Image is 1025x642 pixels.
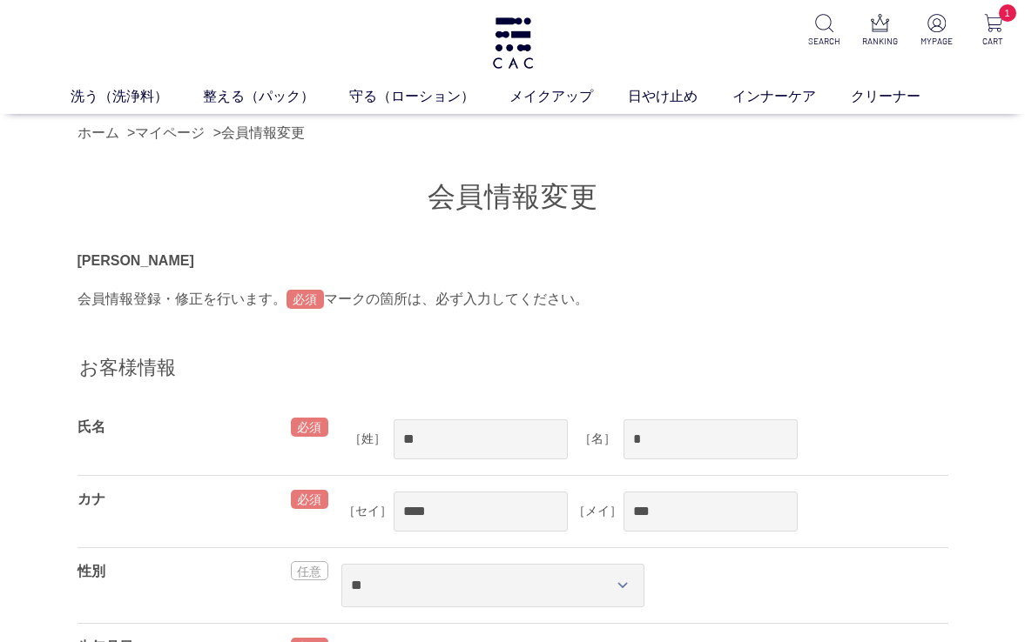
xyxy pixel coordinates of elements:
p: RANKING [862,35,898,48]
li: > [127,123,209,144]
a: 日やけ止め [628,86,732,107]
p: MYPAGE [919,35,954,48]
a: 洗う（洗浄料） [71,86,203,107]
h1: 会員情報変更 [78,178,948,216]
a: マイページ [135,125,205,140]
a: メイクアップ [509,86,628,107]
label: ［メイ］ [571,503,624,520]
a: 1 CART [975,14,1011,48]
p: お客様情報 [78,353,948,386]
li: > [213,123,309,144]
a: 会員情報変更 [221,125,305,140]
a: MYPAGE [919,14,954,48]
a: SEARCH [806,14,842,48]
label: カナ [78,492,105,506]
a: 守る（ローション） [349,86,509,107]
img: logo [490,17,536,69]
p: SEARCH [806,35,842,48]
p: 会員情報登録・修正を行います。 マークの箇所は、必ず入力してください。 [78,289,948,310]
a: ホーム [78,125,119,140]
span: 1 [999,4,1016,22]
label: 氏名 [78,419,105,434]
label: 性別 [78,564,105,578]
p: CART [975,35,1011,48]
label: ［セイ］ [341,503,394,520]
a: インナーケア [732,86,851,107]
div: [PERSON_NAME] [78,251,948,271]
a: 整える（パック） [203,86,349,107]
label: ［姓］ [341,431,394,448]
a: クリーナー [851,86,955,107]
label: ［名］ [571,431,624,448]
a: RANKING [862,14,898,48]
